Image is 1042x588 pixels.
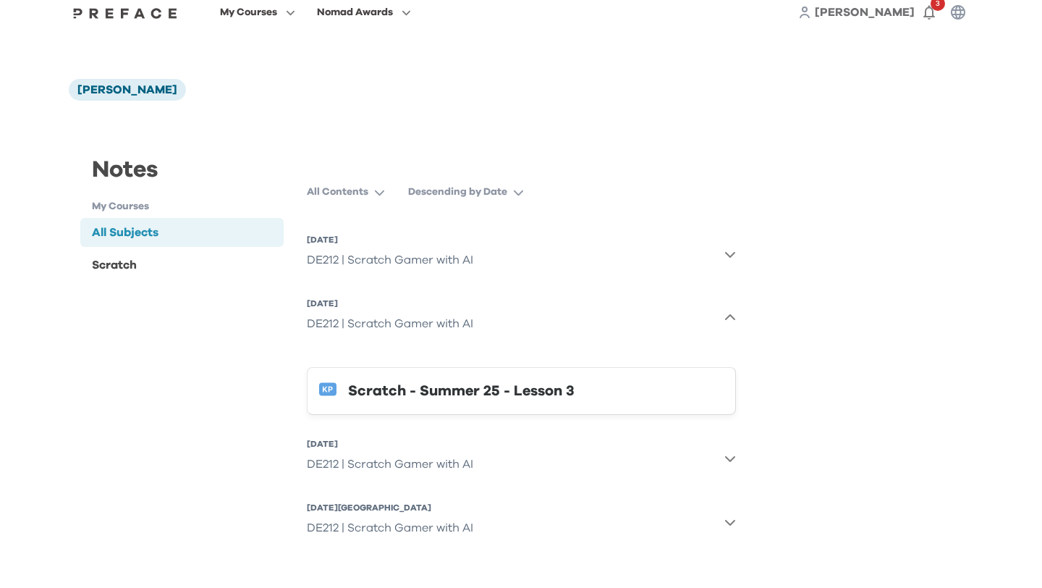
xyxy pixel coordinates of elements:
div: Scratch [92,256,137,274]
button: [DATE]DE212 | Scratch Gamer with AI [307,292,736,344]
a: Preface Logo [69,7,181,18]
button: Scratch - Summer 25 - Lesson 3 [307,367,736,415]
span: My Courses [220,4,277,21]
div: [DATE][GEOGRAPHIC_DATA] [307,502,473,513]
img: Preface Logo [69,7,181,19]
p: All Contents [307,185,368,199]
button: [DATE]DE212 | Scratch Gamer with AI [307,432,736,484]
button: Descending by Date [408,179,535,205]
div: All Subjects [92,224,158,241]
div: Scratch - Summer 25 - Lesson 3 [348,379,724,403]
span: Nomad Awards [317,4,393,21]
button: All Contents [307,179,397,205]
div: DE212 | Scratch Gamer with AI [307,513,473,542]
div: [DATE] [307,438,473,450]
div: DE212 | Scratch Gamer with AI [307,309,473,338]
button: [DATE][GEOGRAPHIC_DATA]DE212 | Scratch Gamer with AI [307,496,736,548]
div: [DATE] [307,298,473,309]
button: Nomad Awards [313,3,415,22]
div: [DATE] [307,234,473,245]
div: Notes [80,153,284,199]
a: [PERSON_NAME] [815,4,915,21]
div: DE212 | Scratch Gamer with AI [307,245,473,274]
span: [PERSON_NAME] [815,7,915,18]
span: [PERSON_NAME] [77,84,177,96]
h1: My Courses [92,199,284,214]
p: Descending by Date [408,185,507,199]
button: [DATE]DE212 | Scratch Gamer with AI [307,228,736,280]
div: DE212 | Scratch Gamer with AI [307,450,473,479]
button: My Courses [216,3,300,22]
